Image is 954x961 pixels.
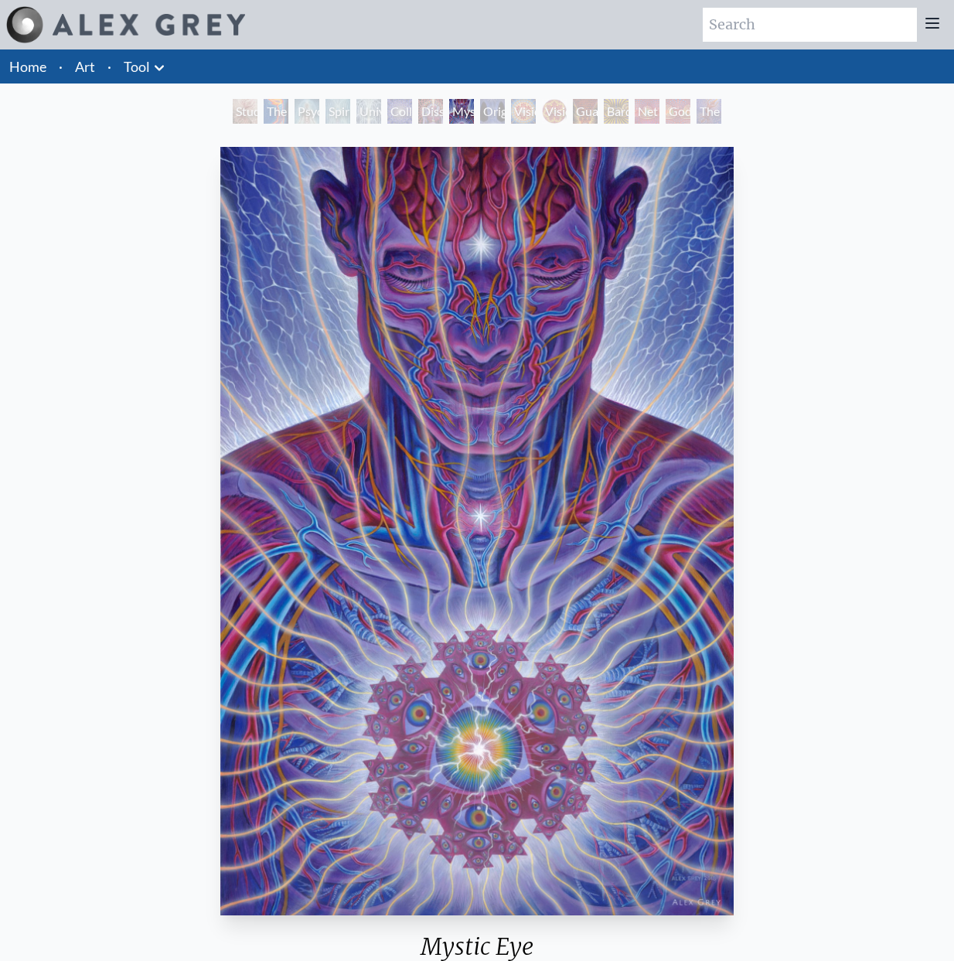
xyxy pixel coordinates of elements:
[542,99,567,124] div: Vision [PERSON_NAME]
[220,147,734,915] img: Mystic-Eye-2018-Alex-Grey-watermarked.jpg
[101,49,118,83] li: ·
[573,99,598,124] div: Guardian of Infinite Vision
[449,99,474,124] div: Mystic Eye
[666,99,690,124] div: Godself
[9,58,46,75] a: Home
[356,99,381,124] div: Universal Mind Lattice
[604,99,629,124] div: Bardo Being
[53,49,69,83] li: ·
[264,99,288,124] div: The Torch
[635,99,659,124] div: Net of Being
[697,99,721,124] div: The Great Turn
[233,99,257,124] div: Study for the Great Turn
[295,99,319,124] div: Psychic Energy System
[703,8,917,42] input: Search
[418,99,443,124] div: Dissectional Art for Tool's Lateralus CD
[124,56,150,77] a: Tool
[480,99,505,124] div: Original Face
[511,99,536,124] div: Vision Crystal
[325,99,350,124] div: Spiritual Energy System
[75,56,95,77] a: Art
[387,99,412,124] div: Collective Vision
